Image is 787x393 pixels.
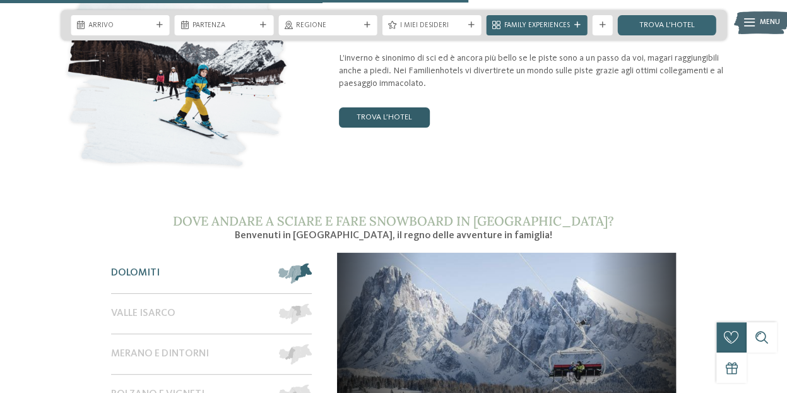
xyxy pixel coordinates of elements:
[111,267,160,279] span: Dolomiti
[235,231,552,241] span: Benvenuti in [GEOGRAPHIC_DATA], il regno delle avventure in famiglia!
[173,213,614,229] span: Dove andare a sciare e fare snowboard in [GEOGRAPHIC_DATA]?
[111,348,209,360] span: Merano e dintorni
[400,21,464,31] span: I miei desideri
[192,21,256,31] span: Partenza
[111,308,175,320] span: Valle Isarco
[617,15,716,35] a: trova l’hotel
[339,52,726,90] p: L’inverno è sinonimo di sci ed è ancora più bello se le piste sono a un passo da voi, magari ragg...
[88,21,152,31] span: Arrivo
[339,107,430,128] a: trova l’hotel
[504,21,569,31] span: Family Experiences
[296,21,360,31] span: Regione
